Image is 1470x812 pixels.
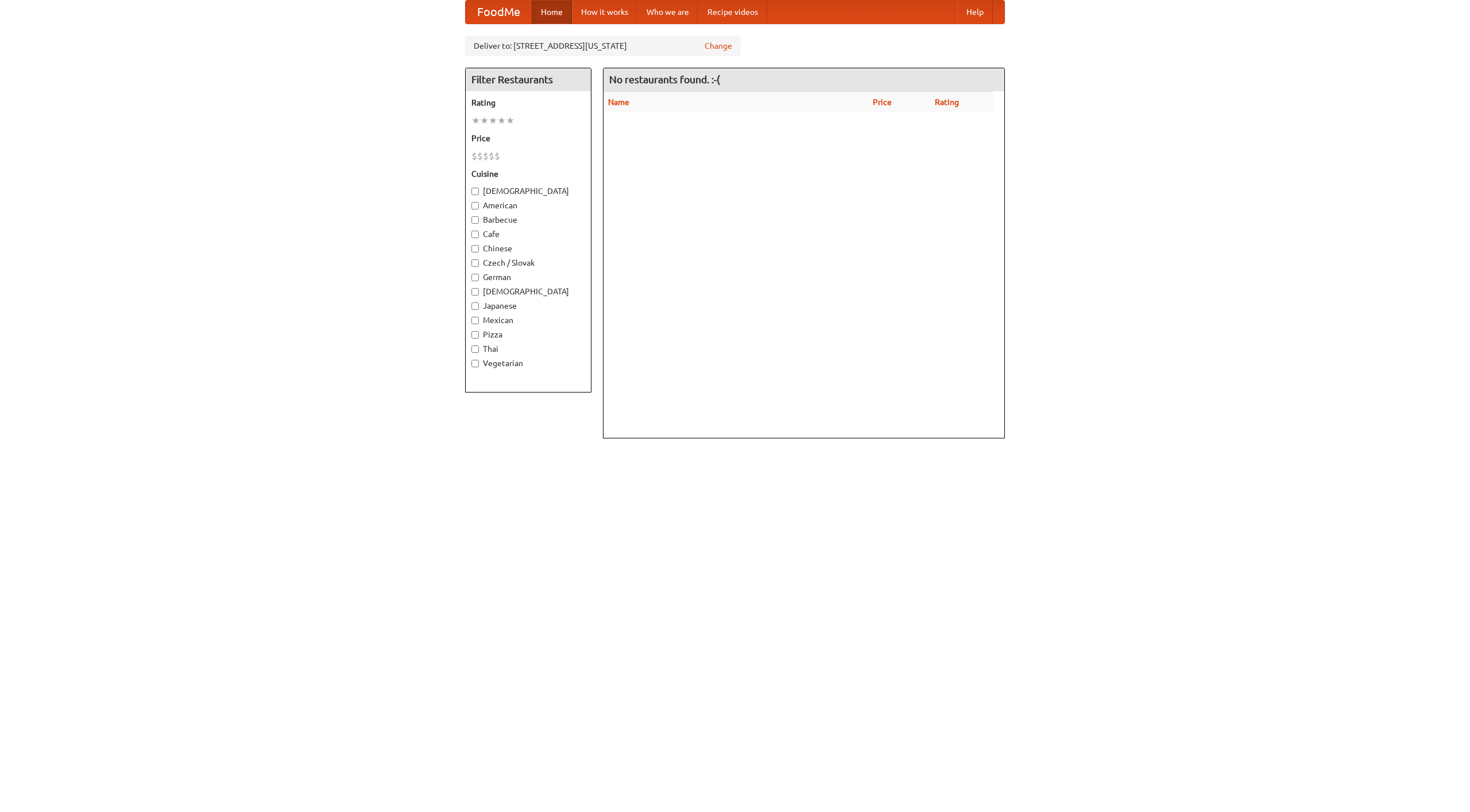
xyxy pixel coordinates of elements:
input: Chinese [471,245,479,252]
input: [DEMOGRAPHIC_DATA] [471,188,479,195]
li: $ [477,150,483,162]
label: American [471,200,585,211]
li: ★ [471,114,480,127]
input: Vegetarian [471,360,479,367]
input: Japanese [471,302,479,310]
label: Pizza [471,329,585,340]
label: [DEMOGRAPHIC_DATA] [471,286,585,297]
input: [DEMOGRAPHIC_DATA] [471,288,479,296]
a: Help [957,1,993,24]
li: $ [471,150,477,162]
input: Pizza [471,331,479,339]
label: Japanese [471,300,585,312]
ng-pluralize: No restaurants found. :-( [609,74,720,85]
label: Thai [471,343,585,355]
a: FoodMe [466,1,532,24]
li: ★ [506,114,514,127]
label: Czech / Slovak [471,257,585,269]
li: $ [489,150,494,162]
input: Czech / Slovak [471,259,479,267]
h4: Filter Restaurants [466,68,591,91]
label: Cafe [471,228,585,240]
label: Barbecue [471,214,585,226]
a: Who we are [637,1,698,24]
h5: Cuisine [471,168,585,180]
li: ★ [480,114,489,127]
li: $ [483,150,489,162]
input: German [471,274,479,281]
a: Name [608,98,629,107]
label: [DEMOGRAPHIC_DATA] [471,185,585,197]
a: How it works [572,1,637,24]
a: Recipe videos [698,1,767,24]
input: American [471,202,479,209]
input: Mexican [471,317,479,324]
li: $ [494,150,500,162]
li: ★ [497,114,506,127]
div: Deliver to: [STREET_ADDRESS][US_STATE] [465,36,741,56]
a: Rating [935,98,959,107]
label: Chinese [471,243,585,254]
a: Home [532,1,572,24]
h5: Price [471,133,585,144]
input: Thai [471,345,479,353]
label: Mexican [471,314,585,326]
input: Barbecue [471,216,479,224]
li: ★ [489,114,497,127]
h5: Rating [471,97,585,108]
a: Price [873,98,892,107]
input: Cafe [471,231,479,238]
label: Vegetarian [471,358,585,369]
label: German [471,271,585,283]
a: Change [705,40,732,52]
